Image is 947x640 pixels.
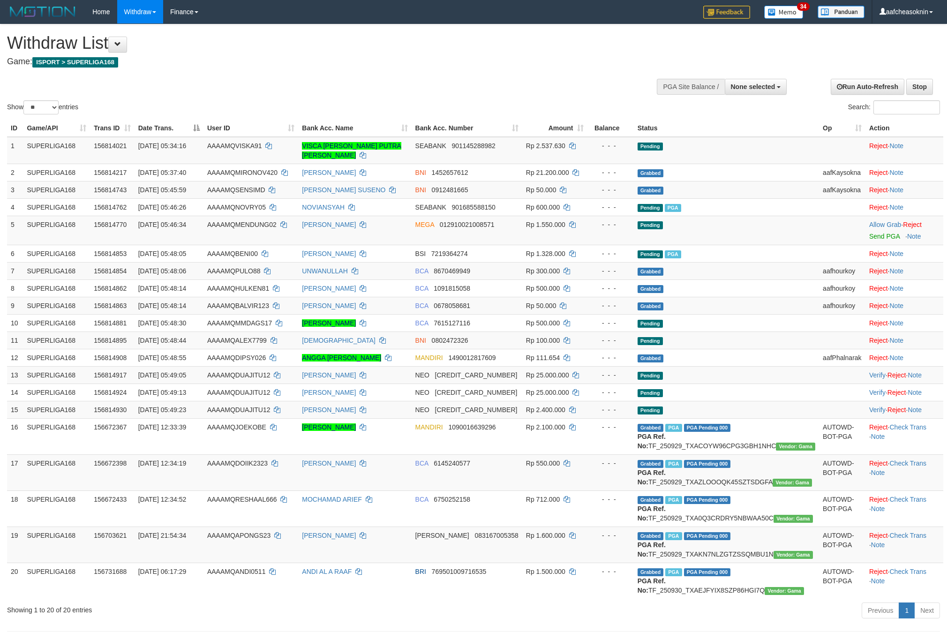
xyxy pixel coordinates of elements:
[434,319,470,327] span: Copy 7615127116 to clipboard
[138,250,186,257] span: [DATE] 05:48:05
[138,406,186,414] span: [DATE] 05:49:23
[415,169,426,176] span: BNI
[591,336,630,345] div: - - -
[94,203,127,211] span: 156814762
[302,532,356,539] a: [PERSON_NAME]
[818,6,864,18] img: panduan.png
[862,602,899,618] a: Previous
[23,331,90,349] td: SUPERLIGA168
[207,389,271,396] span: AAAAMQDUAJITU12
[415,302,428,309] span: BCA
[415,423,443,431] span: MANDIRI
[302,221,356,228] a: [PERSON_NAME]
[415,406,429,414] span: NEO
[302,406,356,414] a: [PERSON_NAME]
[7,349,23,366] td: 12
[797,2,810,11] span: 34
[819,454,865,490] td: AUTOWD-BOT-PGA
[865,349,943,366] td: ·
[451,203,495,211] span: Copy 901685588150 to clipboard
[903,221,922,228] a: Reject
[207,267,261,275] span: AAAAMQPULO88
[591,318,630,328] div: - - -
[302,389,356,396] a: [PERSON_NAME]
[638,169,664,177] span: Grabbed
[865,384,943,401] td: · ·
[638,424,664,432] span: Grabbed
[298,120,411,137] th: Bank Acc. Name: activate to sort column ascending
[591,353,630,362] div: - - -
[873,100,940,114] input: Search:
[869,250,888,257] a: Reject
[890,354,904,361] a: Note
[899,602,915,618] a: 1
[415,371,429,379] span: NEO
[591,284,630,293] div: - - -
[432,169,468,176] span: Copy 1452657612 to clipboard
[138,389,186,396] span: [DATE] 05:49:13
[865,418,943,454] td: · ·
[725,79,787,95] button: None selected
[138,337,186,344] span: [DATE] 05:48:44
[638,433,666,450] b: PGA Ref. No:
[23,100,59,114] select: Showentries
[865,164,943,181] td: ·
[906,79,933,95] a: Stop
[869,354,888,361] a: Reject
[7,57,622,67] h4: Game:
[23,120,90,137] th: Game/API: activate to sort column ascending
[869,142,888,150] a: Reject
[94,186,127,194] span: 156814743
[638,268,664,276] span: Grabbed
[684,424,731,432] span: PGA Pending
[448,423,496,431] span: Copy 1090016639296 to clipboard
[591,141,630,151] div: - - -
[435,389,518,396] span: Copy 5859457140486971 to clipboard
[432,337,468,344] span: Copy 0802472326 to clipboard
[207,169,278,176] span: AAAAMQMIRONOV420
[526,371,569,379] span: Rp 25.000.000
[440,221,495,228] span: Copy 012910021008571 to clipboard
[203,120,298,137] th: User ID: activate to sort column ascending
[887,406,906,414] a: Reject
[94,371,127,379] span: 156814917
[890,186,904,194] a: Note
[7,100,78,114] label: Show entries
[135,120,203,137] th: Date Trans.: activate to sort column descending
[415,285,428,292] span: BCA
[591,370,630,380] div: - - -
[665,424,682,432] span: Marked by aafsengchandara
[434,302,470,309] span: Copy 0678058681 to clipboard
[94,169,127,176] span: 156814217
[865,120,943,137] th: Action
[207,221,277,228] span: AAAAMQMENDUNG02
[302,285,356,292] a: [PERSON_NAME]
[819,164,865,181] td: aafKaysokna
[522,120,587,137] th: Amount: activate to sort column ascending
[94,267,127,275] span: 156814854
[7,418,23,454] td: 16
[819,181,865,198] td: aafKaysokna
[638,372,663,380] span: Pending
[207,250,258,257] span: AAAAMQBENI00
[138,423,186,431] span: [DATE] 12:33:39
[908,389,922,396] a: Note
[23,198,90,216] td: SUPERLIGA168
[138,186,186,194] span: [DATE] 05:45:59
[865,454,943,490] td: · ·
[94,221,127,228] span: 156814770
[819,279,865,297] td: aafhourkoy
[865,216,943,245] td: ·
[207,371,271,379] span: AAAAMQDUAJITU12
[703,6,750,19] img: Feedback.jpg
[890,568,927,575] a: Check Trans
[138,142,186,150] span: [DATE] 05:34:16
[7,366,23,384] td: 13
[638,354,664,362] span: Grabbed
[94,354,127,361] span: 156814908
[908,371,922,379] a: Note
[869,568,888,575] a: Reject
[869,186,888,194] a: Reject
[7,198,23,216] td: 4
[871,505,885,512] a: Note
